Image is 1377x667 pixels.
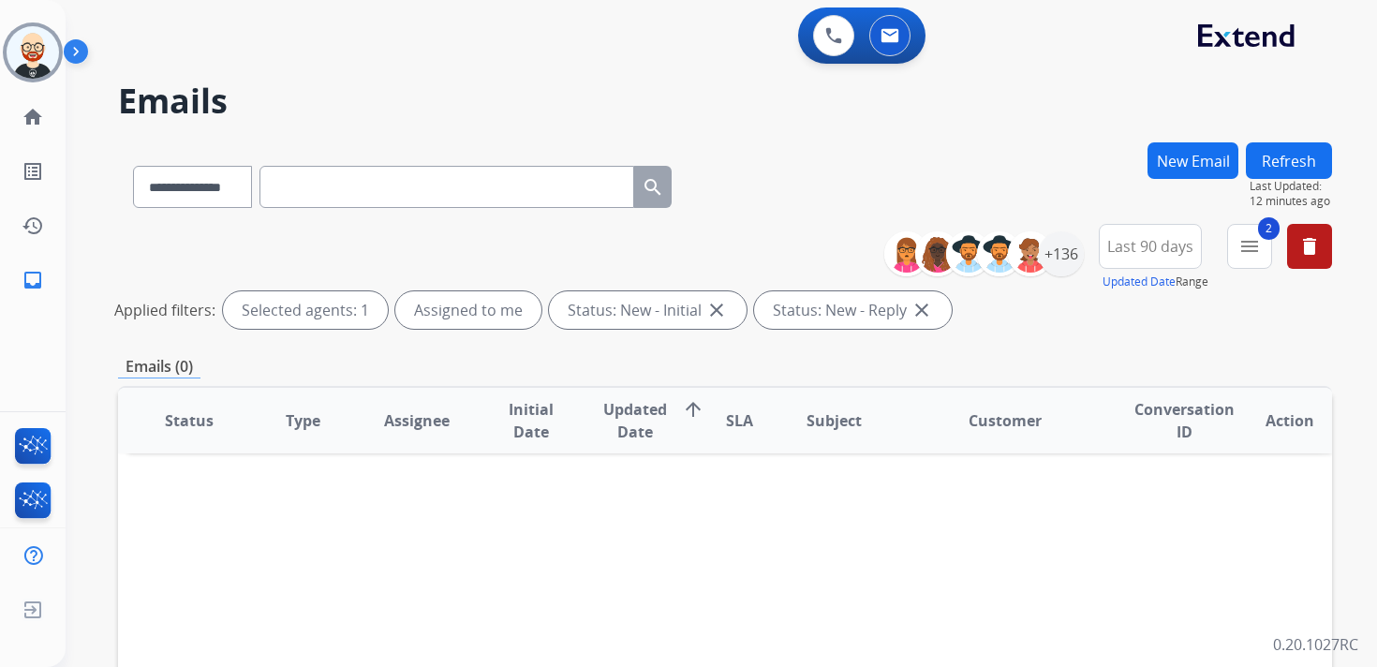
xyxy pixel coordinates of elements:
[118,82,1332,120] h2: Emails
[1246,142,1332,179] button: Refresh
[118,355,200,378] p: Emails (0)
[165,409,214,432] span: Status
[1273,633,1358,656] p: 0.20.1027RC
[1103,274,1176,289] button: Updated Date
[286,409,320,432] span: Type
[1099,224,1202,269] button: Last 90 days
[969,409,1042,432] span: Customer
[7,26,59,79] img: avatar
[1238,235,1261,258] mat-icon: menu
[642,176,664,199] mat-icon: search
[603,398,667,443] span: Updated Date
[384,409,450,432] span: Assignee
[1227,224,1272,269] button: 2
[705,299,728,321] mat-icon: close
[1147,142,1238,179] button: New Email
[22,160,44,183] mat-icon: list_alt
[911,299,933,321] mat-icon: close
[1298,235,1321,258] mat-icon: delete
[549,291,747,329] div: Status: New - Initial
[114,299,215,321] p: Applied filters:
[223,291,388,329] div: Selected agents: 1
[807,409,862,432] span: Subject
[489,398,571,443] span: Initial Date
[1250,194,1332,209] span: 12 minutes ago
[395,291,541,329] div: Assigned to me
[22,106,44,128] mat-icon: home
[1039,231,1084,276] div: +136
[726,409,753,432] span: SLA
[22,215,44,237] mat-icon: history
[1134,398,1235,443] span: Conversation ID
[1103,274,1208,289] span: Range
[1218,388,1332,453] th: Action
[1258,217,1280,240] span: 2
[22,269,44,291] mat-icon: inbox
[1107,243,1193,250] span: Last 90 days
[682,398,704,421] mat-icon: arrow_upward
[754,291,952,329] div: Status: New - Reply
[1250,179,1332,194] span: Last Updated:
